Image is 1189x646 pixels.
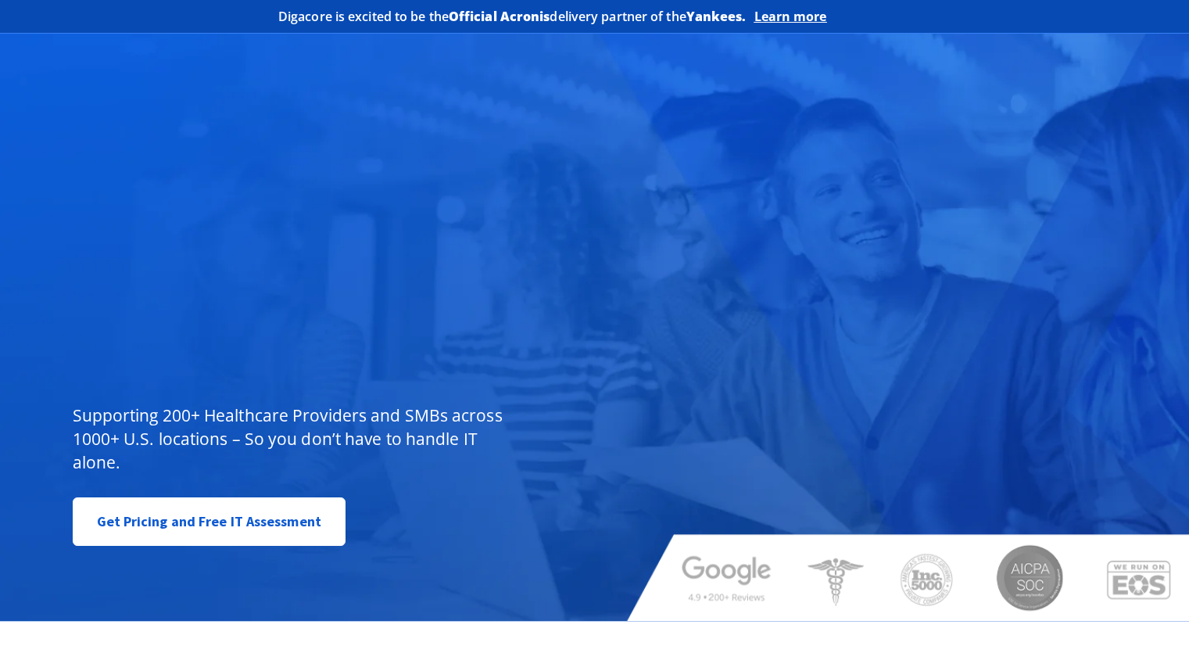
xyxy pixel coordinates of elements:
span: Get Pricing and Free IT Assessment [97,506,321,537]
h2: Digacore is excited to be the delivery partner of the [278,10,747,23]
b: Yankees. [686,8,747,25]
a: Learn more [754,9,827,24]
b: Official Acronis [449,8,550,25]
img: Acronis [835,5,911,27]
p: Supporting 200+ Healthcare Providers and SMBs across 1000+ U.S. locations – So you don’t have to ... [73,404,510,474]
a: Get Pricing and Free IT Assessment [73,497,346,546]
